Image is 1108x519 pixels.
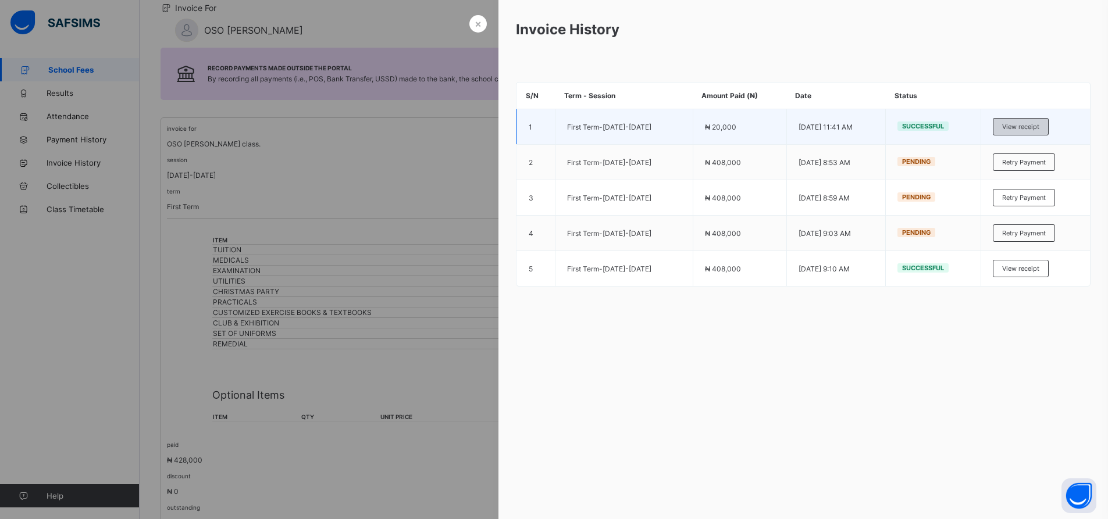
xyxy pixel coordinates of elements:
[475,17,482,30] span: ×
[786,251,885,287] td: [DATE] 9:10 AM
[1061,478,1096,513] button: Open asap
[786,109,885,145] td: [DATE] 11:41 AM
[555,251,693,287] td: First Term - [DATE]-[DATE]
[517,216,555,251] td: 4
[902,228,931,237] span: Pending
[786,216,885,251] td: [DATE] 9:03 AM
[902,264,944,272] span: Successful
[705,264,741,273] span: ₦ 408,000
[786,145,885,180] td: [DATE] 8:53 AM
[517,145,555,180] td: 2
[886,83,981,109] th: Status
[902,193,931,201] span: Pending
[1002,229,1046,237] span: Retry Payment
[705,123,736,131] span: ₦ 20,000
[1002,123,1039,131] span: View receipt
[693,83,786,109] th: Amount Paid (₦)
[516,21,1091,38] h1: Invoice History
[1002,158,1046,166] span: Retry Payment
[786,83,885,109] th: Date
[517,109,555,145] td: 1
[786,180,885,216] td: [DATE] 8:59 AM
[705,229,741,238] span: ₦ 408,000
[517,180,555,216] td: 3
[902,158,931,166] span: Pending
[555,180,693,216] td: First Term - [DATE]-[DATE]
[517,83,555,109] th: S/N
[1002,264,1039,273] span: View receipt
[705,158,741,167] span: ₦ 408,000
[517,251,555,287] td: 5
[555,83,693,109] th: Term - Session
[555,145,693,180] td: First Term - [DATE]-[DATE]
[902,122,944,130] span: Successful
[705,194,741,202] span: ₦ 408,000
[555,109,693,145] td: First Term - [DATE]-[DATE]
[555,216,693,251] td: First Term - [DATE]-[DATE]
[1002,194,1046,202] span: Retry Payment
